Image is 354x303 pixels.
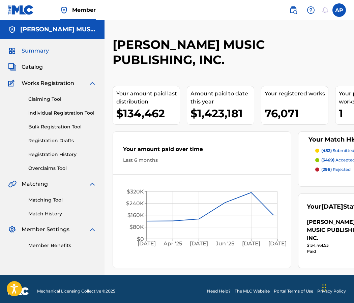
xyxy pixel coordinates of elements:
[190,241,208,247] tspan: [DATE]
[116,106,180,121] div: $134,462
[127,188,144,195] tspan: $320K
[8,47,16,55] img: Summary
[307,6,315,14] img: help
[268,241,287,247] tspan: [DATE]
[321,157,334,162] span: (3469)
[163,241,182,247] tspan: Apr '25
[28,165,96,172] a: Overclaims Tool
[265,106,328,121] div: 76,071
[22,63,43,71] span: Catalog
[242,241,260,247] tspan: [DATE]
[190,90,254,106] div: Amount paid to date this year
[235,288,270,294] a: The MLC Website
[88,180,96,188] img: expand
[28,210,96,217] a: Match History
[8,26,16,34] img: Accounts
[289,6,297,14] img: search
[274,288,313,294] a: Portal Terms of Use
[72,6,96,14] span: Member
[287,3,300,17] a: Public Search
[28,110,96,117] a: Individual Registration Tool
[190,106,254,121] div: $1,423,181
[322,277,326,298] div: Drag
[22,47,49,55] span: Summary
[321,203,343,210] span: [DATE]
[126,200,144,207] tspan: $240K
[28,151,96,158] a: Registration History
[8,79,17,87] img: Works Registration
[28,242,96,249] a: Member Benefits
[28,196,96,204] a: Matching Tool
[37,288,115,294] span: Mechanical Licensing Collective © 2025
[129,224,144,231] tspan: $80K
[8,63,16,71] img: Catalog
[332,3,346,17] div: User Menu
[8,47,49,55] a: SummarySummary
[127,212,144,218] tspan: $160K
[304,3,318,17] div: Help
[8,180,17,188] img: Matching
[22,225,69,234] span: Member Settings
[123,157,281,164] div: Last 6 months
[28,123,96,130] a: Bulk Registration Tool
[22,79,74,87] span: Works Registration
[88,79,96,87] img: expand
[321,148,332,153] span: (482)
[123,145,281,157] div: Your amount paid over time
[22,180,48,188] span: Matching
[321,167,332,172] span: (296)
[20,26,96,33] h5: MAXIMO AGUIRRE MUSIC PUBLISHING, INC.
[138,241,156,247] tspan: [DATE]
[8,5,34,15] img: MLC Logo
[116,90,180,106] div: Your amount paid last distribution
[28,137,96,144] a: Registration Drafts
[265,90,328,98] div: Your registered works
[322,7,328,13] div: Notifications
[8,63,43,71] a: CatalogCatalog
[28,96,96,103] a: Claiming Tool
[137,236,144,242] tspan: $0
[60,6,68,14] img: Top Rightsholder
[88,225,96,234] img: expand
[317,288,346,294] a: Privacy Policy
[321,166,351,173] p: rejected
[320,271,354,303] iframe: Chat Widget
[215,241,234,247] tspan: Jun '25
[113,37,292,67] h2: [PERSON_NAME] MUSIC PUBLISHING, INC.
[207,288,231,294] a: Need Help?
[8,225,16,234] img: Member Settings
